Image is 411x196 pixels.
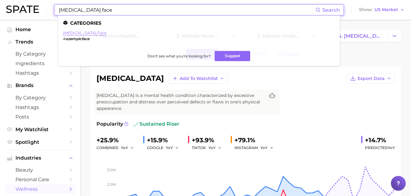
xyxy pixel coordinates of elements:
span: Hashtags [15,104,65,110]
span: sustained riser [133,120,179,128]
span: YoY [388,145,395,150]
button: YoY [260,144,274,152]
div: +79.1% [234,135,278,145]
span: Export Data [357,76,385,81]
a: Spotlight [5,137,75,147]
span: YoY [121,145,128,150]
span: # [63,36,66,41]
a: Home [5,25,75,34]
span: Don't see what you're looking for? [148,54,211,58]
span: Spotlight [15,139,65,145]
div: TIKTOK [192,144,226,152]
span: YoY [260,145,268,150]
div: combined [96,144,138,152]
img: SPATE [6,6,39,13]
h1: [MEDICAL_DATA] [96,75,164,82]
button: Change Category [388,30,401,42]
div: GOOGLE [147,144,183,152]
a: Ingredients [5,59,75,68]
button: Export Data [347,73,395,84]
span: Brands [15,83,65,88]
li: Categories [63,20,335,26]
span: wellness [15,186,65,192]
a: [MEDICAL_DATA] face [63,31,106,35]
span: 4. [MEDICAL_DATA] [338,33,383,39]
a: Posts [5,112,75,122]
a: beauty [5,165,75,175]
span: Predicted [365,144,395,152]
em: ozempicface [66,36,89,41]
span: Show [359,8,373,11]
button: Suggest [215,51,250,61]
span: [MEDICAL_DATA] is a mental health condition characterized by excessive preoccupation and distress... [96,92,265,112]
button: Trends [5,37,75,47]
span: Hashtags [15,70,65,76]
img: sustained riser [133,122,138,127]
button: YoY [121,144,134,152]
div: +15.9% [147,135,183,145]
div: +25.9% [96,135,138,145]
a: wellness [5,184,75,194]
span: YoY [208,145,216,150]
a: by Category [5,49,75,59]
button: YoY [166,144,179,152]
button: YoY [208,144,222,152]
span: Home [15,27,65,32]
a: Hashtags [5,68,75,78]
div: +14.7% [365,135,395,145]
button: ShowUS Market [357,6,406,14]
span: by Category [15,95,65,101]
span: Industries [15,155,65,161]
span: Add to Watchlist [180,76,218,81]
span: Popularity [96,120,123,128]
span: My Watchlist [15,127,65,132]
div: +93.9% [192,135,226,145]
a: Hashtags [5,102,75,112]
span: by Category [15,51,65,57]
a: 4. [MEDICAL_DATA] [333,30,388,42]
span: US Market [375,8,398,11]
button: Add to Watchlist [169,73,228,84]
span: Trends [15,39,65,45]
button: Brands [5,81,75,90]
button: Industries [5,153,75,163]
a: My Watchlist [5,125,75,134]
span: Ingredients [15,60,65,66]
a: by Category [5,93,75,102]
span: Posts [15,114,65,120]
span: Search [322,7,340,13]
span: YoY [166,145,173,150]
span: beauty [15,167,65,173]
input: Search here for a brand, industry, or ingredient [58,5,315,15]
a: personal care [5,175,75,184]
div: INSTAGRAM [234,144,278,152]
span: personal care [15,177,65,182]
